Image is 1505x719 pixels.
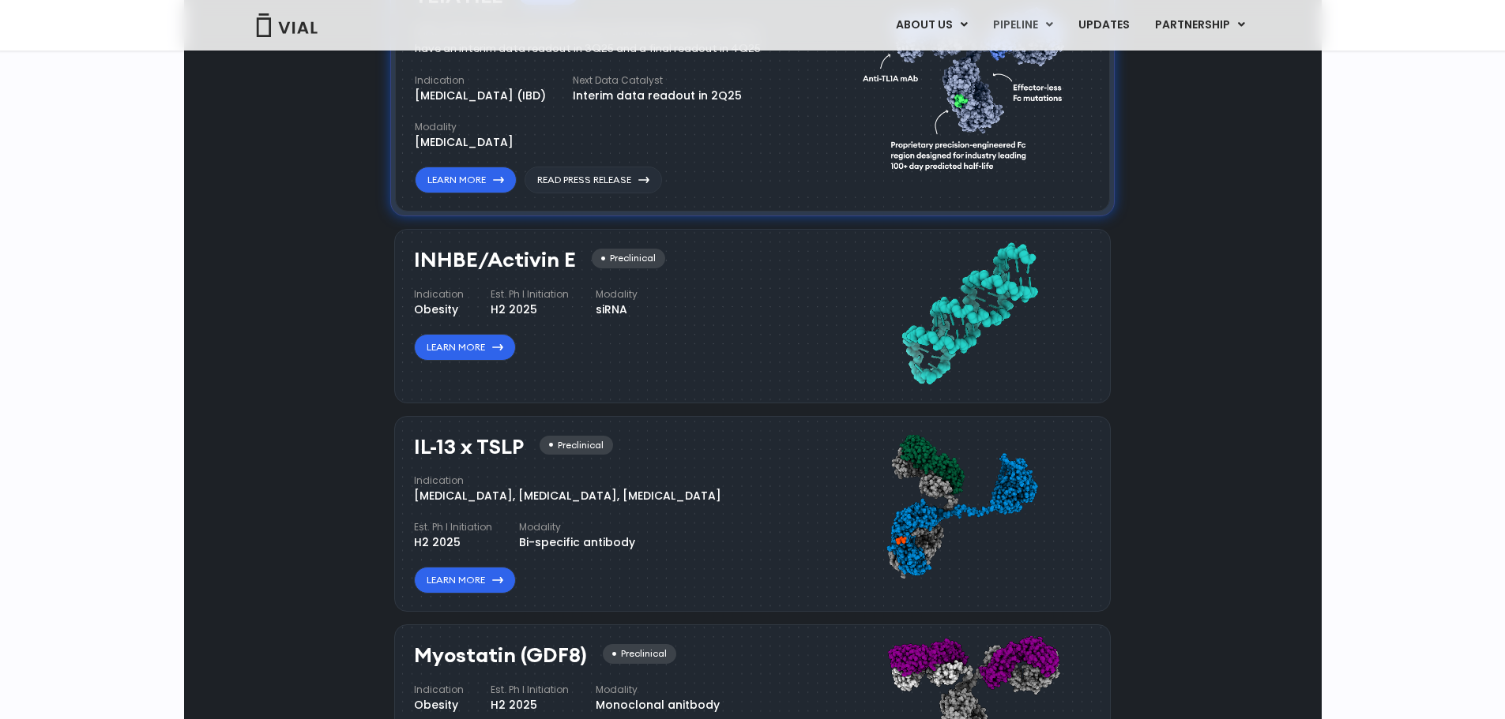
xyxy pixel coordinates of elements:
[414,301,464,318] div: Obesity
[415,120,514,134] h4: Modality
[414,287,464,301] h4: Indication
[596,287,638,301] h4: Modality
[414,534,492,551] div: H2 2025
[519,520,635,534] h4: Modality
[980,12,1065,39] a: PIPELINEMenu Toggle
[491,301,569,318] div: H2 2025
[883,12,980,39] a: ABOUT USMenu Toggle
[573,88,742,104] div: Interim data readout in 2Q25
[519,534,635,551] div: Bi-specific antibody
[414,474,721,488] h4: Indication
[414,488,721,504] div: [MEDICAL_DATA], [MEDICAL_DATA], [MEDICAL_DATA]
[525,167,662,193] a: Read Press Release
[596,697,720,713] div: Monoclonal anitbody
[573,73,742,88] h4: Next Data Catalyst
[255,13,318,37] img: Vial Logo
[414,697,464,713] div: Obesity
[1142,12,1258,39] a: PARTNERSHIPMenu Toggle
[491,683,569,697] h4: Est. Ph I Initiation
[596,683,720,697] h4: Modality
[414,436,524,459] h3: IL-13 x TSLP
[603,644,676,664] div: Preclinical
[414,520,492,534] h4: Est. Ph I Initiation
[596,301,638,318] div: siRNA
[491,287,569,301] h4: Est. Ph I Initiation
[414,683,464,697] h4: Indication
[414,567,516,594] a: Learn More
[415,134,514,151] div: [MEDICAL_DATA]
[415,88,546,104] div: [MEDICAL_DATA] (IBD)
[415,167,517,193] a: Learn More
[1066,12,1142,39] a: UPDATES
[414,334,516,361] a: Learn More
[491,697,569,713] div: H2 2025
[415,73,546,88] h4: Indication
[540,436,613,455] div: Preclinical
[592,249,665,268] div: Preclinical
[414,249,576,271] h3: INHBE/Activin E
[414,644,587,667] h3: Myostatin (GDF8)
